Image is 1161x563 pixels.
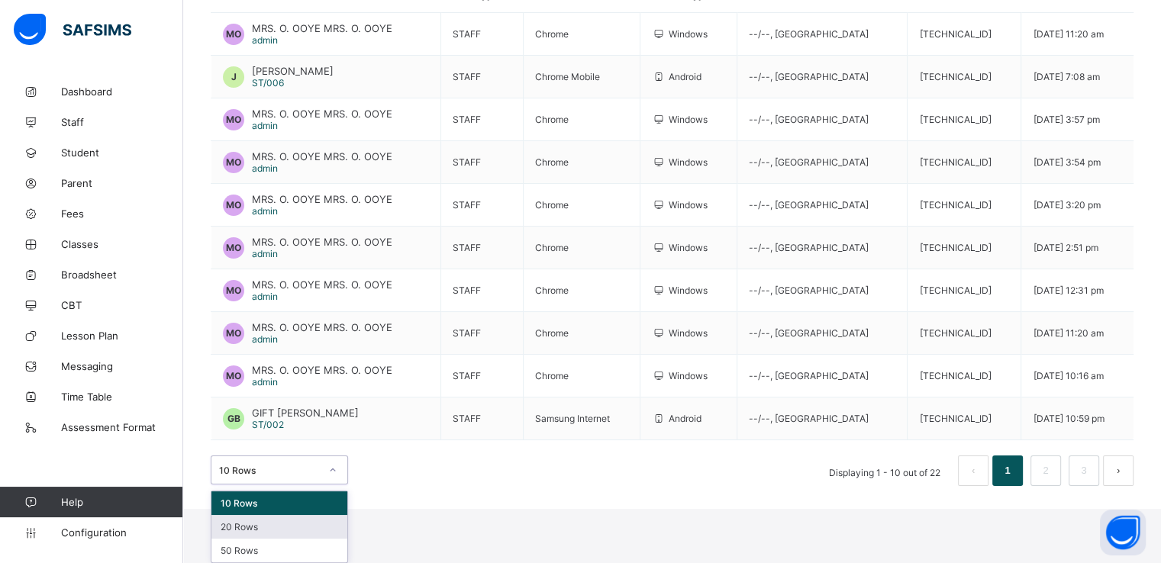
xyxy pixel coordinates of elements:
div: 50 Rows [211,539,347,562]
span: MO [226,242,241,253]
span: MRS. O. OOYE MRS. O. OOYE [252,236,392,248]
span: admin [252,333,278,345]
button: Open asap [1100,510,1146,555]
span: Dashboard [61,85,183,98]
span: --/-- , [GEOGRAPHIC_DATA] [749,242,869,253]
span: Messaging [61,360,183,372]
span: Chrome [535,114,569,125]
span: Staff [61,116,183,128]
span: Chrome Mobile [535,71,600,82]
span: MO [226,156,241,168]
span: Windows [669,370,708,381]
span: MRS. O. OOYE MRS. O. OOYE [252,150,392,162]
span: MRS. O. OOYE MRS. O. OOYE [252,22,392,34]
span: MO [226,199,241,211]
span: STAFF [453,327,481,339]
span: [DATE] 7:08 am [1033,71,1099,82]
span: [TECHNICAL_ID] [919,413,991,424]
span: Broadsheet [61,269,183,281]
span: STAFF [453,242,481,253]
span: [DATE] 12:31 pm [1033,285,1103,296]
span: Assessment Format [61,421,183,433]
span: [TECHNICAL_ID] [919,370,991,381]
span: MO [226,370,241,381]
span: Time Table [61,391,183,403]
span: Chrome [535,285,569,296]
li: 上一页 [958,455,988,486]
span: [DATE] 3:57 pm [1033,114,1099,125]
span: [TECHNICAL_ID] [919,285,991,296]
span: [TECHNICAL_ID] [919,199,991,211]
span: Windows [669,28,708,40]
span: [DATE] 10:59 pm [1033,413,1104,424]
span: GB [227,413,240,424]
span: Chrome [535,199,569,211]
span: --/-- , [GEOGRAPHIC_DATA] [749,199,869,211]
span: Windows [669,285,708,296]
span: Windows [669,242,708,253]
span: Samsung Internet [535,413,610,424]
span: GIFT [PERSON_NAME] [252,407,359,419]
span: [DATE] 2:51 pm [1033,242,1098,253]
span: Parent [61,177,183,189]
span: [TECHNICAL_ID] [919,71,991,82]
div: 20 Rows [211,515,347,539]
span: Chrome [535,327,569,339]
span: J [231,71,237,82]
span: --/-- , [GEOGRAPHIC_DATA] [749,28,869,40]
span: --/-- , [GEOGRAPHIC_DATA] [749,71,869,82]
li: 下一页 [1103,455,1134,486]
span: --/-- , [GEOGRAPHIC_DATA] [749,413,869,424]
span: ST/006 [252,77,284,88]
a: 1 [1000,461,1014,481]
span: admin [252,205,278,217]
img: safsims [14,14,131,46]
button: next page [1103,455,1134,486]
span: Windows [669,199,708,211]
span: [DATE] 3:20 pm [1033,199,1100,211]
span: [TECHNICAL_ID] [919,28,991,40]
span: CBT [61,299,183,311]
span: Classes [61,238,183,250]
button: prev page [958,455,988,486]
span: Help [61,496,182,508]
span: STAFF [453,370,481,381]
span: Android [669,413,701,424]
span: admin [252,248,278,259]
li: 1 [992,455,1023,486]
span: Fees [61,208,183,220]
span: Chrome [535,242,569,253]
span: Chrome [535,370,569,381]
span: MRS. O. OOYE MRS. O. OOYE [252,193,392,205]
span: [TECHNICAL_ID] [919,114,991,125]
li: Displaying 1 - 10 out of 22 [818,455,952,486]
span: MO [226,285,241,296]
span: ST/002 [252,419,284,430]
span: [DATE] 11:20 am [1033,28,1103,40]
span: --/-- , [GEOGRAPHIC_DATA] [749,114,869,125]
span: [DATE] 3:54 pm [1033,156,1100,168]
span: MRS. O. OOYE MRS. O. OOYE [252,278,392,291]
span: STAFF [453,114,481,125]
span: --/-- , [GEOGRAPHIC_DATA] [749,370,869,381]
span: Windows [669,114,708,125]
span: --/-- , [GEOGRAPHIC_DATA] [749,285,869,296]
span: admin [252,162,278,174]
span: STAFF [453,413,481,424]
span: [PERSON_NAME] [252,65,334,77]
span: [DATE] 10:16 am [1033,370,1103,381]
span: STAFF [453,199,481,211]
li: 3 [1069,455,1099,486]
span: STAFF [453,156,481,168]
span: --/-- , [GEOGRAPHIC_DATA] [749,156,869,168]
span: Chrome [535,156,569,168]
span: Windows [669,327,708,339]
span: admin [252,120,278,131]
a: 2 [1038,461,1053,481]
a: 3 [1076,461,1091,481]
span: [TECHNICAL_ID] [919,327,991,339]
span: STAFF [453,285,481,296]
span: MO [226,28,241,40]
li: 2 [1030,455,1061,486]
span: MO [226,327,241,339]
